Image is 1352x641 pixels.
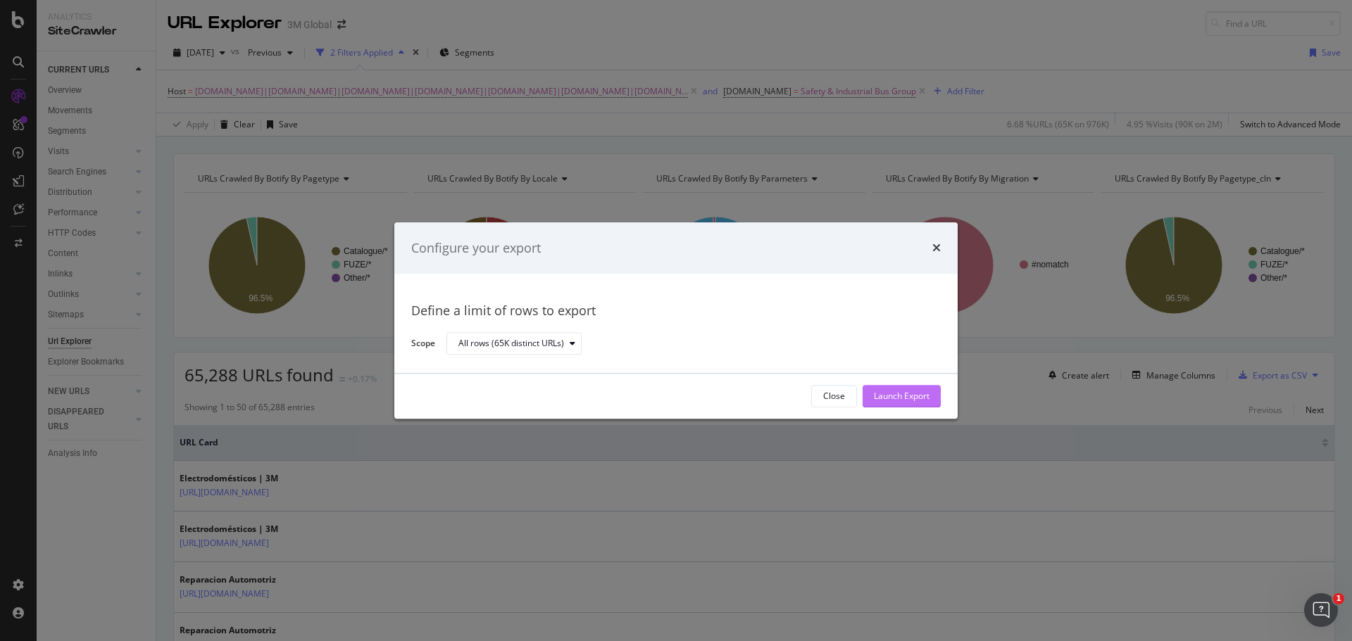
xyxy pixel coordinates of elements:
div: All rows (65K distinct URLs) [458,340,564,348]
div: modal [394,222,958,419]
div: Launch Export [874,391,930,402]
button: All rows (65K distinct URLs) [446,333,582,355]
button: Launch Export [863,385,941,407]
div: Close [823,391,845,402]
button: Close [811,385,857,407]
label: Scope [411,337,435,353]
span: 1 [1333,593,1344,604]
div: times [932,239,941,258]
div: Define a limit of rows to export [411,303,941,321]
div: Configure your export [411,239,541,258]
iframe: Intercom live chat [1304,593,1338,627]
